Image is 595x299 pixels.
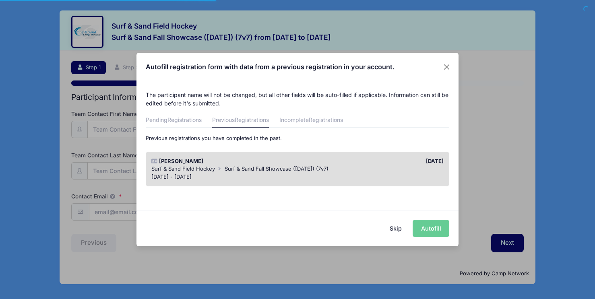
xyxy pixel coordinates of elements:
[309,116,343,123] span: Registrations
[167,116,202,123] span: Registrations
[151,165,215,172] span: Surf & Sand Field Hockey
[440,60,454,74] button: Close
[382,220,410,237] button: Skip
[146,134,450,142] p: Previous registrations you have completed in the past.
[146,91,450,107] p: The participant name will not be changed, but all other fields will be auto-filled if applicable....
[146,113,202,128] a: Pending
[212,113,269,128] a: Previous
[225,165,328,172] span: Surf & Sand Fall Showcase ([DATE]) (7v7)
[297,157,448,165] div: [DATE]
[147,157,297,165] div: [PERSON_NAME]
[235,116,269,123] span: Registrations
[146,62,395,72] h4: Autofill registration form with data from a previous registration in your account.
[151,173,444,181] div: [DATE] - [DATE]
[279,113,343,128] a: Incomplete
